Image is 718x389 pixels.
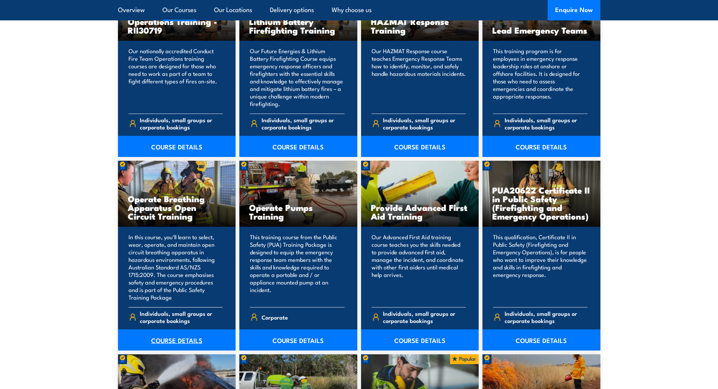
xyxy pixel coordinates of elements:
[140,116,223,131] span: Individuals, small groups or corporate bookings
[129,47,223,108] p: Our nationally accredited Conduct Fire Team Operations training courses are designed for those wh...
[482,329,600,351] a: COURSE DETAILS
[492,186,591,220] h3: PUA20622 Certificate II in Public Safety (Firefighting and Emergency Operations)
[493,233,588,301] p: This qualification, Certificate II in Public Safety (Firefighting and Emergency Operations), is f...
[118,329,236,351] a: COURSE DETAILS
[361,329,479,351] a: COURSE DETAILS
[383,310,466,324] span: Individuals, small groups or corporate bookings
[505,116,588,131] span: Individuals, small groups or corporate bookings
[239,136,357,157] a: COURSE DETAILS
[262,116,344,131] span: Individuals, small groups or corporate bookings
[262,311,288,323] span: Corporate
[372,47,466,108] p: Our HAZMAT Response course teaches Emergency Response Teams how to identify, monitor, and safely ...
[128,194,226,220] h3: Operate Breathing Apparatus Open Circuit Training
[118,136,236,157] a: COURSE DETAILS
[372,233,466,301] p: Our Advanced First Aid training course teaches you the skills needed to provide advanced first ai...
[371,203,469,220] h3: Provide Advanced First Aid Training
[250,233,344,301] p: This training course from the Public Safety (PUA) Training Package is designed to equip the emerg...
[249,203,348,220] h3: Operate Pumps Training
[505,310,588,324] span: Individuals, small groups or corporate bookings
[250,47,344,108] p: Our Future Energies & Lithium Battery Firefighting Course equips emergency response officers and ...
[493,47,588,108] p: This training program is for employees in emergency response leadership roles at onshore or offsh...
[239,329,357,351] a: COURSE DETAILS
[140,310,223,324] span: Individuals, small groups or corporate bookings
[361,136,479,157] a: COURSE DETAILS
[129,233,223,301] p: In this course, you'll learn to select, wear, operate, and maintain open circuit breathing appara...
[492,26,591,34] h3: Lead Emergency Teams
[482,136,600,157] a: COURSE DETAILS
[371,17,469,34] h3: HAZMAT Response Training
[128,8,226,34] h3: Conduct Fire Team Operations Training - RII30719
[249,8,348,34] h3: Future Energies & Lithium Battery Firefighting Training
[383,116,466,131] span: Individuals, small groups or corporate bookings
